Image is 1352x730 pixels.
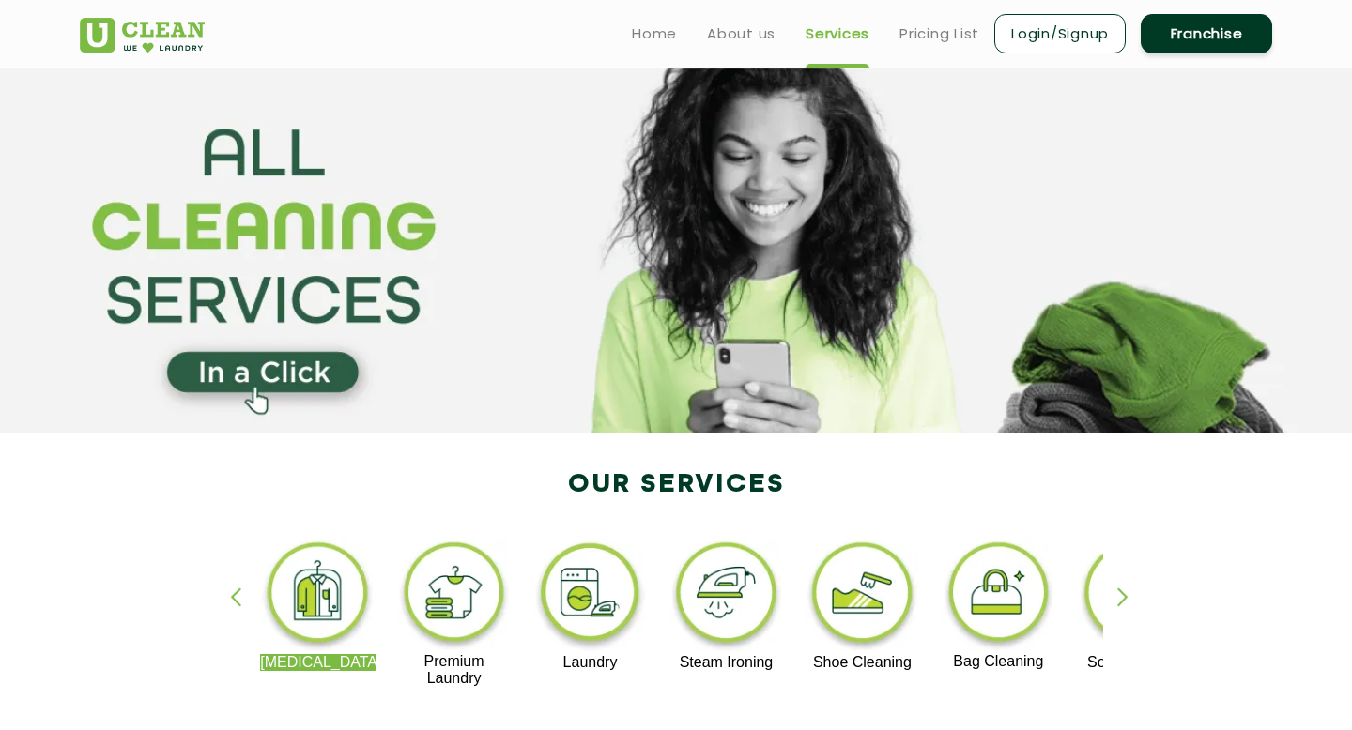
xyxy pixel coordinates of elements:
[396,653,512,687] p: Premium Laundry
[532,538,648,654] img: laundry_cleaning_11zon.webp
[805,538,920,654] img: shoe_cleaning_11zon.webp
[805,654,920,671] p: Shoe Cleaning
[806,23,869,45] a: Services
[994,14,1126,53] a: Login/Signup
[532,654,648,671] p: Laundry
[1077,654,1192,671] p: Sofa Cleaning
[668,538,784,654] img: steam_ironing_11zon.webp
[260,538,376,654] img: dry_cleaning_11zon.webp
[668,654,784,671] p: Steam Ironing
[1141,14,1272,53] a: Franchise
[80,18,205,53] img: UClean Laundry and Dry Cleaning
[941,653,1056,670] p: Bag Cleaning
[260,654,376,671] p: [MEDICAL_DATA]
[1077,538,1192,654] img: sofa_cleaning_11zon.webp
[899,23,979,45] a: Pricing List
[396,538,512,653] img: premium_laundry_cleaning_11zon.webp
[707,23,776,45] a: About us
[632,23,677,45] a: Home
[941,538,1056,653] img: bag_cleaning_11zon.webp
